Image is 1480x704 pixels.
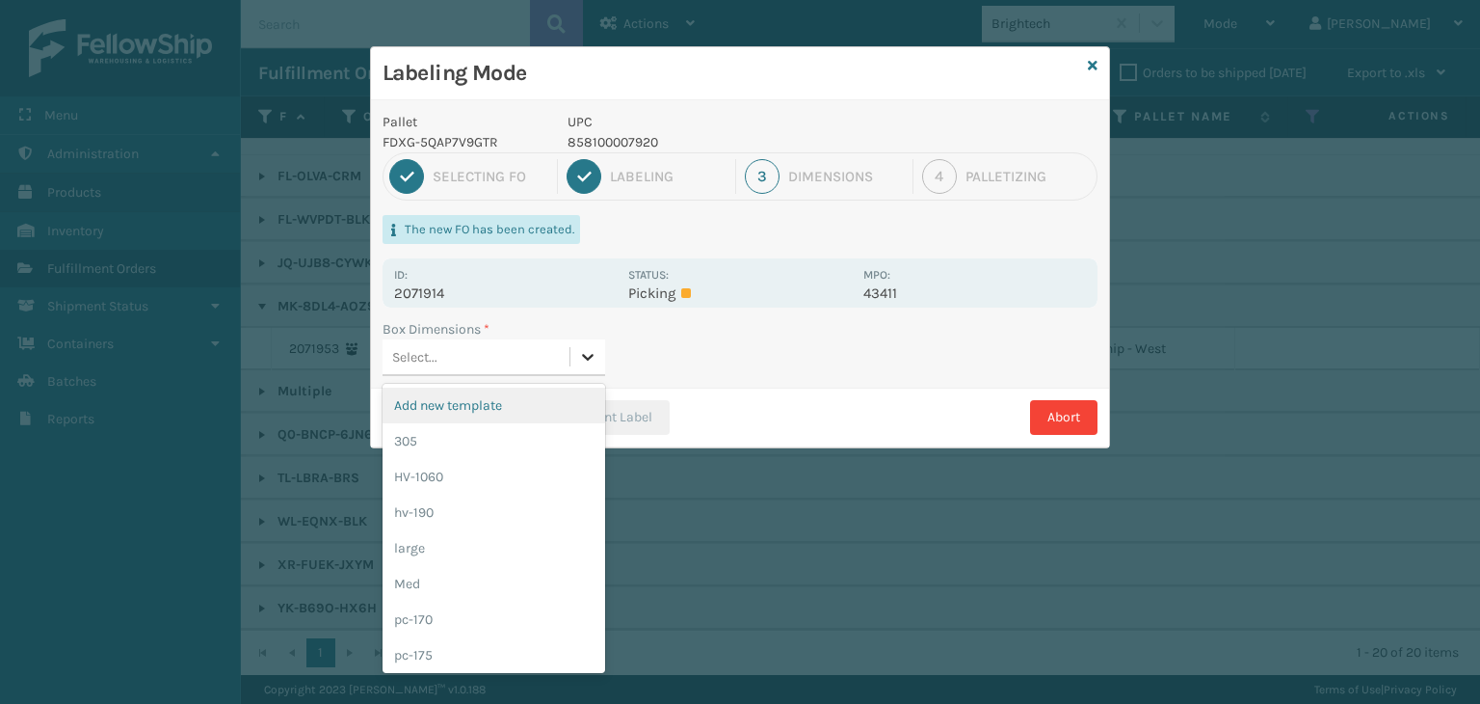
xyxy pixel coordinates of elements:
button: Abort [1030,400,1097,435]
div: HV-1060 [383,459,605,495]
p: FDXG-5QAP7V9GTR [383,132,544,152]
div: large [383,530,605,566]
div: 1 [389,159,424,194]
div: Med [383,566,605,602]
div: pc-175 [383,637,605,673]
div: 305 [383,423,605,459]
p: UPC [568,112,852,132]
div: hv-190 [383,495,605,530]
div: Add new template [383,388,605,423]
h3: Labeling Mode [383,59,1080,88]
label: Id: [394,268,408,282]
p: Pallet [383,112,544,132]
button: Print Label [551,400,670,435]
div: 2 [567,159,601,194]
p: 2071914 [394,284,617,302]
div: 3 [745,159,780,194]
label: Box Dimensions [383,319,489,339]
div: Selecting FO [433,168,548,185]
label: Status: [628,268,669,282]
div: Palletizing [965,168,1091,185]
p: Picking [628,284,851,302]
label: MPO: [863,268,890,282]
p: 43411 [863,284,1086,302]
div: Dimensions [788,168,904,185]
p: 858100007920 [568,132,852,152]
div: pc-170 [383,602,605,637]
div: Labeling [610,168,726,185]
div: Select... [392,347,437,367]
div: 4 [922,159,957,194]
p: The new FO has been created. [405,221,574,238]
